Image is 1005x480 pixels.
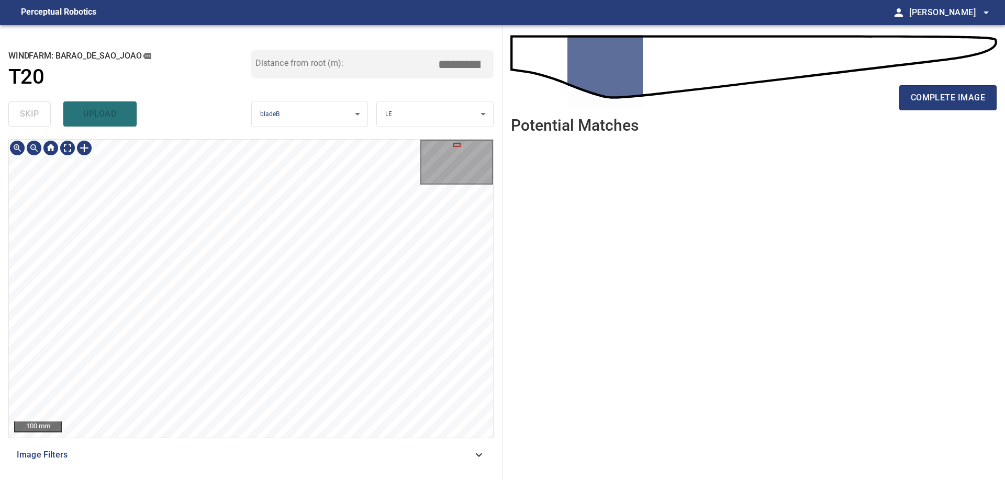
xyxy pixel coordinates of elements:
[21,4,96,21] figcaption: Perceptual Robotics
[17,449,473,461] span: Image Filters
[899,85,997,110] button: complete image
[9,140,26,156] img: Zoom in
[76,140,93,156] img: Toggle selection
[26,140,42,156] img: Zoom out
[8,50,251,62] h2: windfarm: Barao_de_Sao_Joao
[252,101,368,128] div: bladeB
[892,6,905,19] span: person
[260,110,280,118] span: bladeB
[141,50,153,62] button: copy message details
[255,59,343,67] label: Distance from root (m):
[909,5,992,20] span: [PERSON_NAME]
[911,90,985,105] span: complete image
[905,2,992,23] button: [PERSON_NAME]
[59,140,76,156] img: Toggle full page
[385,110,392,118] span: LE
[8,442,494,467] div: Image Filters
[511,117,639,134] h2: Potential Matches
[980,6,992,19] span: arrow_drop_down
[42,140,59,156] img: Go home
[8,65,44,89] h1: T20
[377,101,493,128] div: LE
[8,65,251,89] a: T20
